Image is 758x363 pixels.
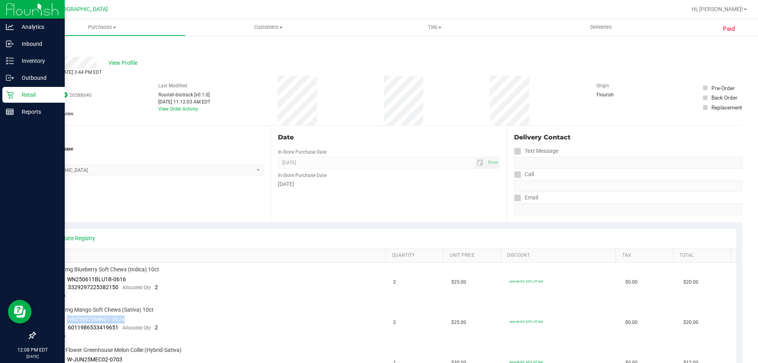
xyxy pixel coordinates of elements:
[509,320,543,324] span: second-60: 60% off line
[68,284,118,290] span: 3329297225382150
[514,169,534,180] label: Call
[278,172,326,179] label: In-Store Purchase Date
[14,107,61,117] p: Reports
[514,133,742,142] div: Delivery Contact
[158,106,198,112] a: View Order Activity
[518,19,684,36] a: Deliveries
[514,157,742,169] input: Format: (999) 999-9999
[35,133,263,142] div: Location
[622,252,670,259] a: Tax
[45,306,154,314] span: WNA 10mg Mango Soft Chews (Sativa) 10ct
[625,278,638,286] span: $0.00
[14,73,61,83] p: Outbound
[54,6,108,13] span: [GEOGRAPHIC_DATA]
[155,284,158,290] span: 2
[158,82,187,89] label: Last Modified
[47,252,383,259] a: SKU
[45,266,159,273] span: WNA 10mg Blueberry Soft Chews (Indica) 10ct
[158,91,210,98] div: flourish-biotrack [v0.1.0]
[580,24,623,31] span: Deliveries
[352,24,517,31] span: Tills
[35,70,102,75] span: Completed [DATE] 3:44 PM EDT
[278,180,499,188] div: [DATE]
[507,252,613,259] a: Discount
[109,59,140,67] span: View Profile
[514,180,742,192] input: Format: (999) 999-9999
[14,22,61,32] p: Analytics
[6,40,14,48] inline-svg: Inbound
[67,316,125,322] span: WN250623MNG1-0624
[514,192,538,203] label: Email
[155,324,158,331] span: 2
[185,19,351,36] a: Customers
[692,6,743,12] span: Hi, [PERSON_NAME]!
[278,149,326,156] label: In-Store Purchase Date
[14,90,61,100] p: Retail
[514,145,558,157] label: Text Message
[122,325,151,331] span: Allocated Qty
[4,354,61,359] p: [DATE]
[122,285,151,290] span: Allocated Qty
[186,24,351,31] span: Customers
[679,252,728,259] a: Total
[4,346,61,354] p: 12:08 PM EDT
[6,108,14,116] inline-svg: Reports
[14,39,61,49] p: Inbound
[451,278,466,286] span: $25.00
[723,24,735,34] span: Paid
[711,84,735,92] div: Pre-Order
[392,252,440,259] a: Quantity
[62,91,68,99] span: In Sync
[597,82,609,89] label: Origin
[597,91,636,98] div: Flourish
[393,319,396,326] span: 2
[683,319,698,326] span: $20.00
[451,319,466,326] span: $25.00
[48,234,95,242] a: View State Registry
[509,279,543,283] span: second-60: 60% off line
[683,278,698,286] span: $20.00
[69,92,92,99] span: 26588640
[8,300,32,324] iframe: Resource center
[14,56,61,66] p: Inventory
[45,346,182,354] span: FD 3.5g Flower Greenhouse Melon Collie (Hybrid-Sativa)
[711,94,737,102] div: Back Order
[450,252,498,259] a: Unit Price
[278,133,499,142] div: Date
[6,23,14,31] inline-svg: Analytics
[19,19,185,36] a: Purchases
[19,24,185,31] span: Purchases
[67,356,122,363] span: W-JUN25MEC02-0703
[67,276,126,282] span: WN250611BLU1B-0616
[6,74,14,82] inline-svg: Outbound
[711,103,742,111] div: Replacement
[6,91,14,99] inline-svg: Retail
[158,98,210,105] div: [DATE] 11:12:03 AM EDT
[68,324,118,331] span: 6011986533419651
[393,278,396,286] span: 2
[6,57,14,65] inline-svg: Inventory
[351,19,518,36] a: Tills
[625,319,638,326] span: $0.00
